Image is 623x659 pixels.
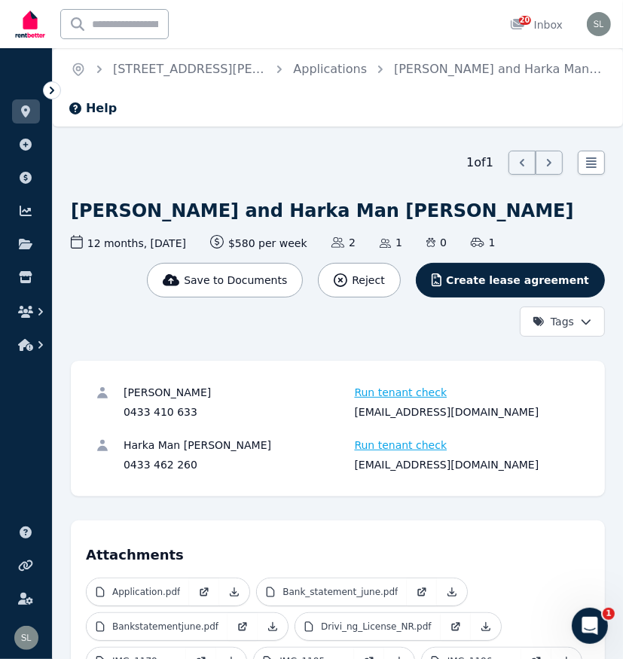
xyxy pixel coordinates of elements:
[572,608,608,644] iframe: Intercom live chat
[352,273,384,288] span: Reject
[258,613,288,640] a: Download Attachment
[380,235,402,250] span: 1
[257,578,407,606] a: Bank_statement_june.pdf
[219,578,249,606] a: Download Attachment
[437,578,467,606] a: Download Attachment
[12,5,48,43] img: RentBetter
[124,438,350,453] div: Harka Man [PERSON_NAME]
[124,404,350,420] div: 0433 410 633
[321,621,432,633] p: Drivi_ng_License_NR.pdf
[355,404,582,420] div: [EMAIL_ADDRESS][DOMAIN_NAME]
[471,235,495,250] span: 1
[519,16,531,25] span: 20
[14,626,38,650] img: Sam Lee
[210,235,307,251] span: $580 per week
[53,48,623,90] nav: Breadcrumb
[603,608,615,620] span: 1
[184,273,287,288] span: Save to Documents
[124,457,350,472] div: 0433 462 260
[426,235,447,250] span: 0
[68,99,117,117] button: Help
[331,235,356,250] span: 2
[441,613,471,640] a: Open in new Tab
[189,578,219,606] a: Open in new Tab
[407,578,437,606] a: Open in new Tab
[228,613,258,640] a: Open in new Tab
[295,613,441,640] a: Drivi_ng_License_NR.pdf
[71,199,574,223] h1: [PERSON_NAME] and Harka Man [PERSON_NAME]
[587,12,611,36] img: Sam Lee
[112,586,180,598] p: Application.pdf
[510,17,563,32] div: Inbox
[416,263,605,297] button: Create lease agreement
[318,263,400,297] button: Reject
[113,62,333,76] a: [STREET_ADDRESS][PERSON_NAME]
[124,385,350,400] div: [PERSON_NAME]
[282,586,398,598] p: Bank_statement_june.pdf
[86,535,590,566] h4: Attachments
[293,62,367,76] a: Applications
[147,263,304,297] button: Save to Documents
[466,154,493,172] span: 1 of 1
[87,578,189,606] a: Application.pdf
[471,613,501,640] a: Download Attachment
[355,385,447,400] span: Run tenant check
[533,314,574,329] span: Tags
[112,621,218,633] p: Bankstatementjune.pdf
[355,457,582,472] div: [EMAIL_ADDRESS][DOMAIN_NAME]
[87,613,228,640] a: Bankstatementjune.pdf
[520,307,605,337] button: Tags
[446,273,589,288] span: Create lease agreement
[71,235,186,251] span: 12 months , [DATE]
[355,438,447,453] span: Run tenant check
